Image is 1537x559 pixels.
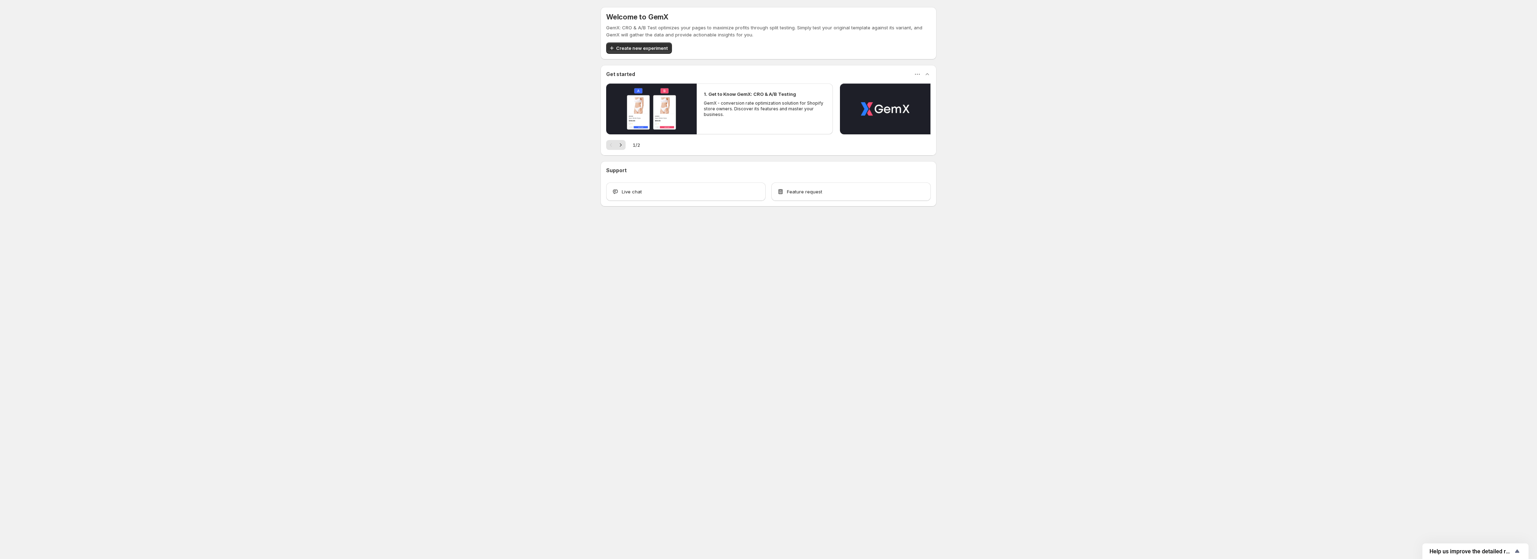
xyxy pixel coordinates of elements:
[606,83,697,134] button: Play video
[633,141,640,149] span: 1 / 2
[606,24,931,38] p: GemX: CRO & A/B Test optimizes your pages to maximize profits through split testing. Simply test ...
[606,167,627,174] h3: Support
[1429,548,1513,555] span: Help us improve the detailed report for A/B campaigns
[622,188,642,195] span: Live chat
[606,140,626,150] nav: Pagination
[704,100,825,117] p: GemX - conversion rate optimization solution for Shopify store owners. Discover its features and ...
[606,71,635,78] h3: Get started
[616,45,668,52] span: Create new experiment
[606,13,668,21] h5: Welcome to GemX
[704,91,796,98] h2: 1. Get to Know GemX: CRO & A/B Testing
[616,140,626,150] button: Next
[787,188,822,195] span: Feature request
[1429,547,1521,555] button: Show survey - Help us improve the detailed report for A/B campaigns
[840,83,930,134] button: Play video
[606,42,672,54] button: Create new experiment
